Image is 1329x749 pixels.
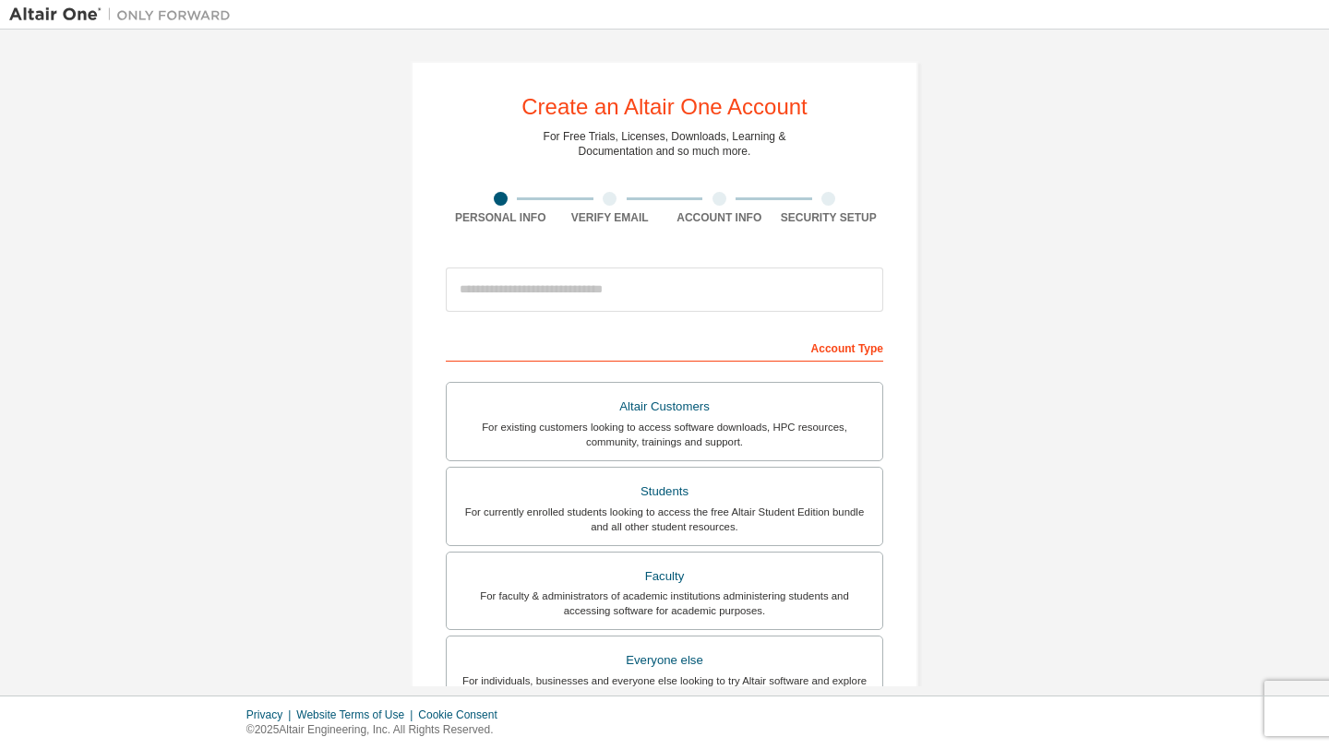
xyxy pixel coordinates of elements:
div: Account Type [446,332,883,362]
div: Cookie Consent [418,707,508,722]
div: Students [458,479,871,505]
div: Account Info [664,210,774,225]
div: For faculty & administrators of academic institutions administering students and accessing softwa... [458,588,871,618]
div: Website Terms of Use [296,707,418,722]
div: Faculty [458,564,871,589]
p: © 2025 Altair Engineering, Inc. All Rights Reserved. [246,722,509,738]
div: Privacy [246,707,296,722]
div: For Free Trials, Licenses, Downloads, Learning & Documentation and so much more. [544,129,786,159]
div: Verify Email [556,210,665,225]
div: For individuals, businesses and everyone else looking to try Altair software and explore our prod... [458,673,871,703]
div: Altair Customers [458,394,871,420]
div: Security Setup [774,210,884,225]
div: Personal Info [446,210,556,225]
div: For currently enrolled students looking to access the free Altair Student Edition bundle and all ... [458,505,871,534]
div: For existing customers looking to access software downloads, HPC resources, community, trainings ... [458,420,871,449]
div: Everyone else [458,648,871,673]
img: Altair One [9,6,240,24]
div: Create an Altair One Account [521,96,808,118]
